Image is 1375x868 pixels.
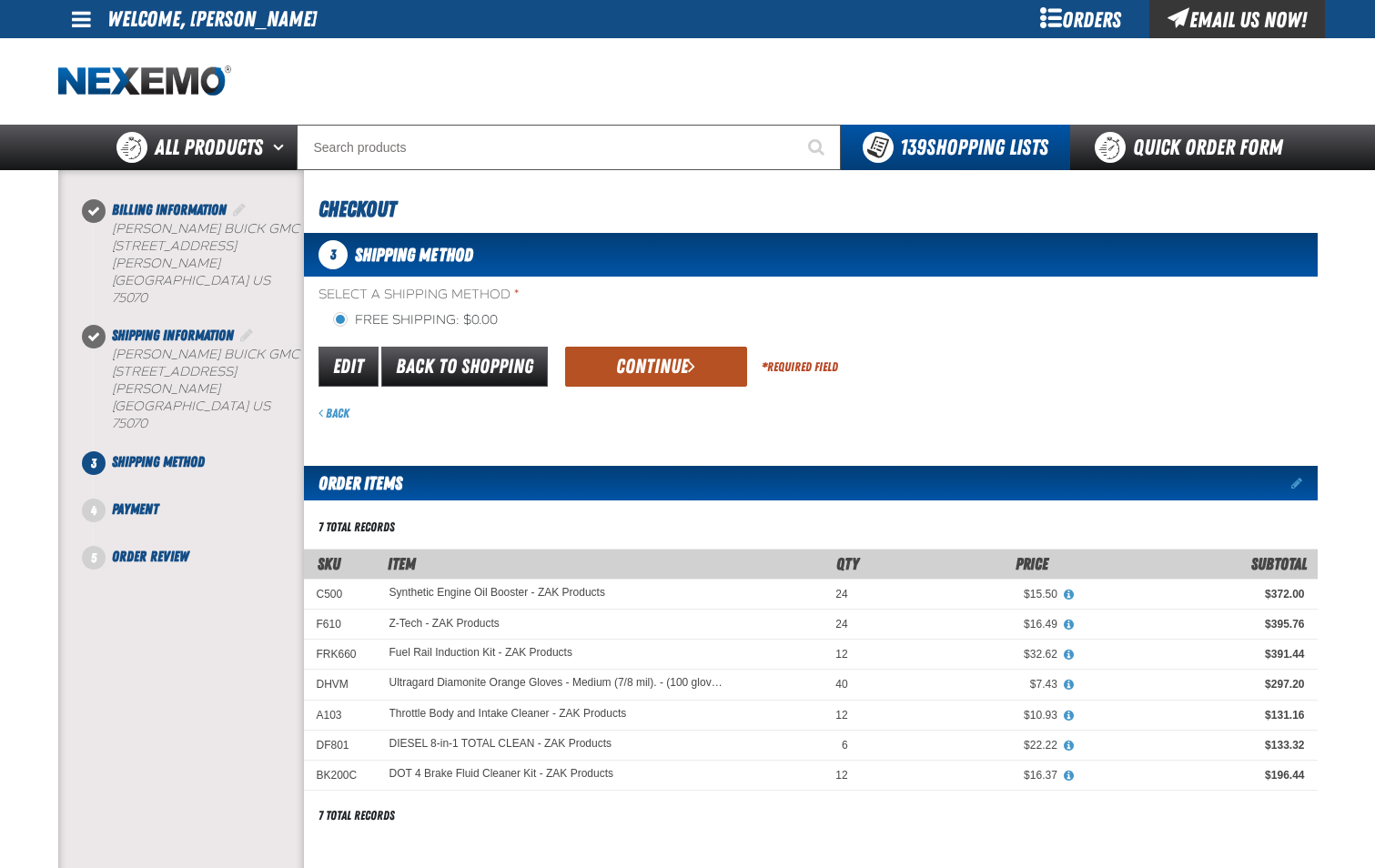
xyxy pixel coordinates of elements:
[304,610,377,640] td: F610
[94,325,304,450] li: Shipping Information. Step 2 of 5. Completed
[304,700,377,730] td: A103
[355,244,473,266] span: Shipping Method
[112,273,248,288] span: [GEOGRAPHIC_DATA]
[1291,477,1318,490] a: Edit items
[112,416,147,431] bdo: 75070
[1083,647,1305,661] div: $391.44
[874,647,1057,661] div: $32.62
[112,399,248,414] span: [GEOGRAPHIC_DATA]
[388,554,416,573] span: Item
[874,738,1057,752] div: $22.22
[795,125,841,170] button: Start Searching
[1083,677,1305,691] div: $297.20
[1057,768,1081,784] button: View All Prices for DOT 4 Brake Fluid Cleaner Kit - ZAK Products
[58,66,231,97] a: Home
[874,587,1057,601] div: $15.50
[155,131,263,164] span: All Products
[841,125,1070,170] button: You have 139 Shopping Lists. Open to view details
[835,709,847,722] span: 12
[1083,738,1305,752] div: $133.32
[112,548,188,565] span: Order Review
[1057,647,1081,663] button: View All Prices for Fuel Rail Induction Kit - ZAK Products
[381,347,548,387] a: Back to Shopping
[389,587,605,600] a: Synthetic Engine Oil Booster - ZAK Products
[333,312,498,329] label: Free Shipping: $0.00
[874,617,1057,631] div: $16.49
[389,617,500,630] a: Z-Tech - ZAK Products
[835,588,847,601] span: 24
[900,135,926,160] strong: 139
[389,708,627,721] a: Throttle Body and Intake Cleaner - ZAK Products
[112,381,220,397] span: [PERSON_NAME]
[874,708,1057,722] div: $10.93
[318,554,340,573] a: SKU
[318,406,349,420] a: Back
[304,730,377,760] td: DF801
[318,287,1318,304] span: Select a Shipping Method
[267,125,297,170] button: Open All Products pages
[1057,587,1081,603] button: View All Prices for Synthetic Engine Oil Booster - ZAK Products
[112,327,234,344] span: Shipping Information
[112,238,237,254] span: [STREET_ADDRESS]
[1057,617,1081,633] button: View All Prices for Z-Tech - ZAK Products
[900,135,1048,160] span: Shopping Lists
[389,768,614,781] a: DOT 4 Brake Fluid Cleaner Kit - ZAK Products
[304,466,402,500] h2: Order Items
[762,358,838,376] div: Required Field
[1083,768,1305,782] div: $196.44
[94,199,304,325] li: Billing Information. Step 1 of 5. Completed
[835,678,847,691] span: 40
[238,327,256,344] a: Edit Shipping Information
[835,769,847,782] span: 12
[304,670,377,700] td: DHVM
[112,256,220,271] span: [PERSON_NAME]
[874,677,1057,691] div: $7.43
[112,290,147,306] bdo: 75070
[318,347,379,387] a: Edit
[82,499,106,522] span: 4
[94,499,304,546] li: Payment. Step 4 of 5. Not Completed
[112,500,158,518] span: Payment
[842,739,848,752] span: 6
[318,807,395,824] div: 7 total records
[1057,738,1081,754] button: View All Prices for DIESEL 8-in-1 TOTAL CLEAN - ZAK Products
[1251,554,1307,573] span: Subtotal
[94,546,304,568] li: Order Review. Step 5 of 5. Not Completed
[1083,617,1305,631] div: $395.76
[836,554,859,573] span: Qty
[112,347,299,362] span: [PERSON_NAME] Buick GMC
[389,647,572,660] a: Fuel Rail Induction Kit - ZAK Products
[1057,677,1081,693] button: View All Prices for Ultragard Diamonite Orange Gloves - Medium (7/8 mil). - (100 gloves per box M...
[389,738,612,751] a: DIESEL 8-in-1 TOTAL CLEAN - ZAK Products
[318,197,396,222] span: Checkout
[304,640,377,670] td: FRK660
[1070,125,1317,170] a: Quick Order Form
[389,677,728,690] a: Ultragard Diamonite Orange Gloves - Medium (7/8 mil). - (100 gloves per box MIN 10 box order)
[112,221,299,237] span: [PERSON_NAME] Buick GMC
[318,240,348,269] span: 3
[333,312,348,327] input: Free Shipping: $0.00
[80,199,304,568] nav: Checkout steps. Current step is Shipping Method. Step 3 of 5
[835,648,847,661] span: 12
[252,273,270,288] span: US
[565,347,747,387] button: Continue
[1016,554,1048,573] span: Price
[297,125,841,170] input: Search
[252,399,270,414] span: US
[82,451,106,475] span: 3
[1083,708,1305,722] div: $131.16
[318,519,395,536] div: 7 total records
[304,579,377,609] td: C500
[112,453,205,470] span: Shipping Method
[1083,587,1305,601] div: $372.00
[112,364,237,379] span: [STREET_ADDRESS]
[1057,708,1081,724] button: View All Prices for Throttle Body and Intake Cleaner - ZAK Products
[82,546,106,570] span: 5
[230,201,248,218] a: Edit Billing Information
[58,66,231,97] img: Nexemo logo
[874,768,1057,782] div: $16.37
[304,760,377,790] td: BK200C
[835,618,847,631] span: 24
[94,451,304,499] li: Shipping Method. Step 3 of 5. Not Completed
